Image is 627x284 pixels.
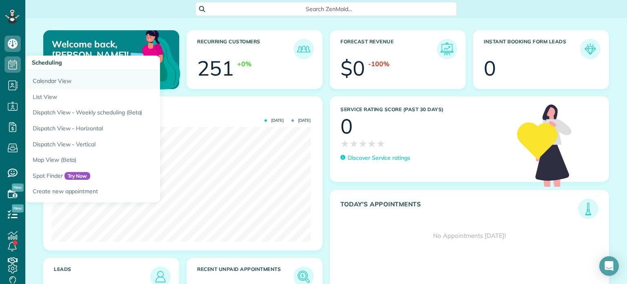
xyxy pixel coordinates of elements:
[64,172,91,180] span: Try Now
[291,119,311,123] span: [DATE]
[580,201,596,217] img: icon_todays_appointments-901f7ab196bb0bea1936b74009e4eb5ffbc2d2711fa7634e0d609ed5ef32b18b.png
[340,201,578,219] h3: Today's Appointments
[349,136,358,151] span: ★
[296,41,312,57] img: icon_recurring_customers-cf858462ba22bcd05b5a5880d41d6543d210077de5bb9ebc9590e49fd87d84ed.png
[340,154,410,162] a: Discover Service ratings
[197,58,234,78] div: 251
[25,89,229,105] a: List View
[54,107,314,114] h3: Actual Revenue this month
[340,136,349,151] span: ★
[197,39,293,59] h3: Recurring Customers
[358,136,367,151] span: ★
[582,41,598,57] img: icon_form_leads-04211a6a04a5b2264e4ee56bc0799ec3eb69b7e499cbb523a139df1d13a81ae0.png
[25,136,229,152] a: Dispatch View - Vertical
[484,39,580,59] h3: Instant Booking Form Leads
[52,39,135,60] p: Welcome back, [PERSON_NAME]!
[376,136,385,151] span: ★
[103,21,182,100] img: dashboard_welcome-42a62b7d889689a78055ac9021e634bf52bae3f8056760290aed330b23ab8690.png
[348,154,410,162] p: Discover Service ratings
[12,183,24,192] span: New
[367,136,376,151] span: ★
[368,59,389,69] div: -100%
[340,58,365,78] div: $0
[32,59,62,66] span: Scheduling
[25,121,229,136] a: Dispatch View - Horizontal
[484,58,496,78] div: 0
[340,116,353,136] div: 0
[439,41,455,57] img: icon_forecast_revenue-8c13a41c7ed35a8dcfafea3cbb826a0462acb37728057bba2d056411b612bbbe.png
[12,204,24,212] span: New
[330,219,609,253] div: No Appointments [DATE]!
[340,107,509,112] h3: Service Rating score (past 30 days)
[340,39,437,59] h3: Forecast Revenue
[265,119,284,123] span: [DATE]
[25,105,229,121] a: Dispatch View - Weekly scheduling (Beta)
[25,152,229,168] a: Map View (Beta)
[237,59,251,69] div: +0%
[25,70,229,89] a: Calendar View
[599,256,619,276] div: Open Intercom Messenger
[25,168,229,184] a: Spot FinderTry Now
[25,183,229,202] a: Create new appointment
